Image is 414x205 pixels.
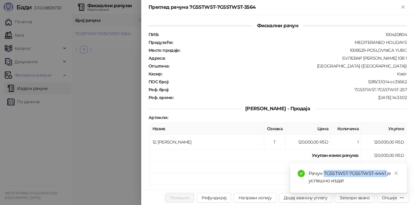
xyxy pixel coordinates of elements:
[361,123,407,135] th: Укупно
[264,135,285,150] td: Г
[150,135,264,150] td: 12: [PERSON_NAME]
[331,135,361,150] td: 1
[149,4,399,11] div: Преглед рачуна 7G5STW5T-7G5STW5T-3564
[150,123,264,135] th: Назив
[170,63,407,69] div: [GEOGRAPHIC_DATA] ([GEOGRAPHIC_DATA])
[240,106,315,111] span: [PERSON_NAME] - Продаја
[285,135,331,150] td: 120.000,00 RSD
[331,123,361,135] th: Количина
[174,40,407,45] div: MEDITERANEO HOLIDAYS
[149,79,169,84] strong: ПОС број :
[394,171,398,175] span: close
[149,95,173,100] strong: Реф. време :
[382,195,397,200] div: Опције
[169,79,407,84] div: 1289/3.10.14-cc35662
[335,193,375,203] button: Затвори аванс
[149,55,165,61] strong: Адреса :
[149,71,162,77] strong: Касир :
[149,63,169,69] strong: Општина :
[163,71,407,77] div: Kasir
[234,193,276,203] button: Направи копију
[377,193,409,203] button: Опције
[197,193,231,203] button: Рефундирај
[149,40,173,45] strong: Предузеће :
[361,161,407,173] td: 120.000,00 RSD
[264,123,285,135] th: Ознака
[361,135,407,150] td: 120.000,00 RSD
[298,170,305,177] span: check-circle
[239,195,272,200] span: Направи копију
[149,115,168,120] strong: Артикли :
[174,95,407,100] div: [DATE] 14:33:02
[181,48,407,53] div: 1008529-POSLOVNICA YUBC
[165,193,195,203] button: Поништи
[252,23,303,28] span: Фискални рачун
[361,150,407,161] td: 120.000,00 RSD
[149,87,169,92] strong: Реф. број :
[149,48,180,53] strong: Место продаје :
[169,87,407,92] div: 7G5STW5T-7G5STW5T-257
[309,170,399,184] div: Рачун 7G5STW5T-7G5STW5T-4441 је успешно издат
[149,32,159,37] strong: ПИБ :
[285,123,331,135] th: Цена
[393,170,399,177] a: Close
[166,55,407,61] div: БУЛЕВАР [PERSON_NAME] 10В 1
[399,4,407,11] button: Close
[159,32,407,37] div: 100420804
[312,153,359,158] strong: Укупан износ рачуна :
[279,193,332,203] button: Додај авансну уплату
